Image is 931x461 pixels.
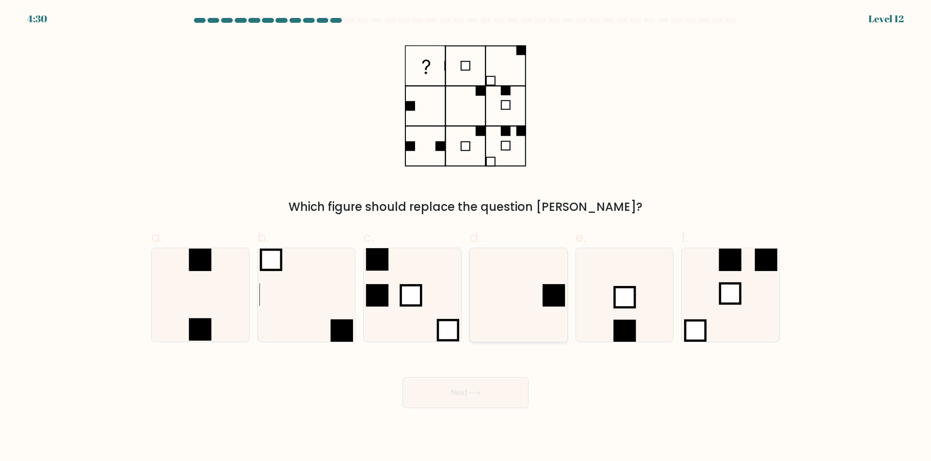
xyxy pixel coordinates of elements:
div: 4:30 [27,12,47,26]
button: Next [402,377,529,408]
div: Level 12 [868,12,904,26]
div: Which figure should replace the question [PERSON_NAME]? [157,198,774,216]
span: c. [363,228,374,247]
span: a. [151,228,163,247]
span: f. [681,228,688,247]
span: e. [576,228,586,247]
span: d. [469,228,481,247]
span: b. [257,228,269,247]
